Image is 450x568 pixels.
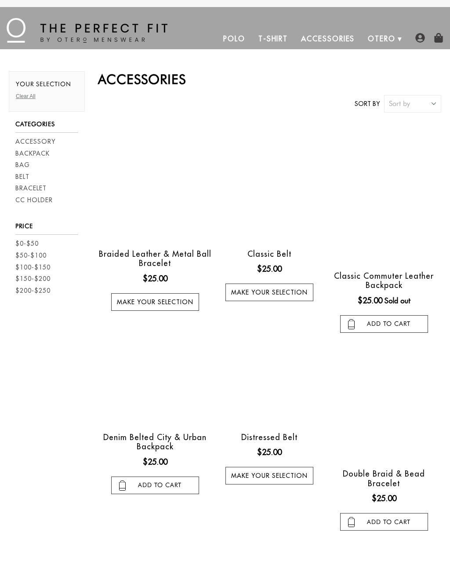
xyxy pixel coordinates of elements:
h3: Price [15,222,78,235]
a: Clear All [16,93,36,99]
a: Double Braid & Bead Bracelet [343,469,425,488]
label: Sort by [355,99,380,109]
h3: Categories [15,120,78,133]
ins: $25.00 [372,492,396,504]
a: $0-$50 [15,239,39,248]
img: user-account-icon.png [415,33,425,43]
h2: Accessories [98,71,441,87]
a: Denim Belted City & Urban Backpack [103,432,207,452]
a: otero menswear distressed leather belt [214,346,324,419]
a: Make your selection [225,284,313,301]
a: Classic Belt [247,249,291,259]
a: black braided leather bracelet [100,126,210,236]
ins: $25.00 [257,263,282,275]
a: Backpack [15,149,50,158]
a: $100-$150 [15,263,51,272]
a: stylish urban backpack [100,346,210,419]
a: Distressed Belt [241,432,298,442]
a: Otero [361,28,402,49]
a: otero menswear classic black leather belt [214,126,324,236]
img: The Perfect Fit - by Otero Menswear - Logo [7,18,167,43]
a: Classic Commuter Leather Backpack [334,271,434,291]
ins: $25.00 [143,456,167,468]
input: add to cart [111,477,199,494]
a: double braided leather bead bracelet [329,346,439,456]
a: Bag [15,160,30,170]
a: Braided Leather & Metal Ball Bracelet [99,249,211,269]
a: T-Shirt [252,28,294,49]
a: Make your selection [225,467,313,484]
a: Make your selection [111,293,199,311]
a: Accessories [294,28,361,49]
a: leather backpack [329,126,439,258]
a: CC Holder [15,196,53,205]
input: add to cart [340,513,428,531]
img: shopping-bag-icon.png [434,33,443,43]
a: Bracelet [15,184,47,193]
a: Accessory [15,137,55,146]
a: $50-$100 [15,251,47,260]
input: add to cart [340,315,428,333]
h2: Your selection [16,80,78,92]
a: Polo [217,28,252,49]
ins: $25.00 [358,295,382,306]
ins: $25.00 [143,273,167,284]
a: $150-$200 [15,274,51,284]
ins: $25.00 [257,446,282,458]
a: $200-$250 [15,286,51,295]
a: Belt [15,172,29,182]
span: Sold out [385,296,410,305]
